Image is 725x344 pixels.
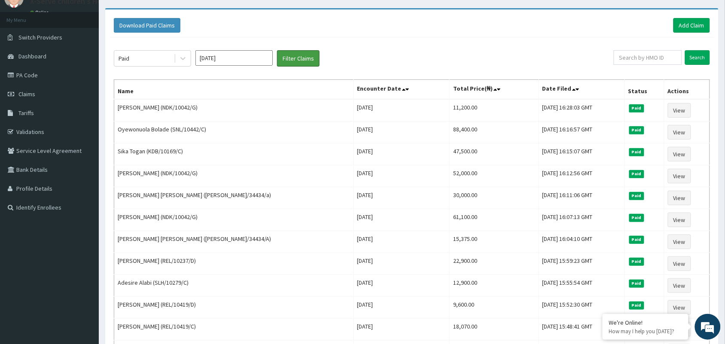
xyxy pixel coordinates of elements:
[30,9,51,15] a: Online
[450,165,539,187] td: 52,000.00
[4,234,164,265] textarea: Type your message and hit 'Enter'
[539,253,624,275] td: [DATE] 15:59:23 GMT
[629,258,645,265] span: Paid
[18,90,35,98] span: Claims
[114,231,354,253] td: [PERSON_NAME] [PERSON_NAME] ([PERSON_NAME]/34434/A)
[353,209,450,231] td: [DATE]
[629,148,645,156] span: Paid
[629,214,645,222] span: Paid
[629,126,645,134] span: Paid
[114,122,354,143] td: Oyewonuola Bolade (SNL/10442/C)
[539,187,624,209] td: [DATE] 16:11:06 GMT
[450,99,539,122] td: 11,200.00
[668,213,691,227] a: View
[450,275,539,297] td: 12,900.00
[668,169,691,183] a: View
[353,99,450,122] td: [DATE]
[539,122,624,143] td: [DATE] 16:16:57 GMT
[614,50,682,65] input: Search by HMO ID
[450,319,539,341] td: 18,070.00
[353,165,450,187] td: [DATE]
[114,253,354,275] td: [PERSON_NAME] (REL/10237/D)
[450,297,539,319] td: 9,600.00
[664,80,710,100] th: Actions
[353,319,450,341] td: [DATE]
[629,170,645,178] span: Paid
[668,147,691,161] a: View
[114,80,354,100] th: Name
[629,301,645,309] span: Paid
[668,278,691,293] a: View
[539,297,624,319] td: [DATE] 15:52:30 GMT
[539,99,624,122] td: [DATE] 16:28:03 GMT
[18,52,46,60] span: Dashboard
[629,236,645,244] span: Paid
[668,256,691,271] a: View
[668,191,691,205] a: View
[114,18,180,33] button: Download Paid Claims
[629,192,645,200] span: Paid
[629,280,645,287] span: Paid
[539,80,624,100] th: Date Filed
[668,103,691,118] a: View
[539,143,624,165] td: [DATE] 16:15:07 GMT
[16,43,35,64] img: d_794563401_company_1708531726252_794563401
[353,297,450,319] td: [DATE]
[539,275,624,297] td: [DATE] 15:55:54 GMT
[353,122,450,143] td: [DATE]
[539,319,624,341] td: [DATE] 15:48:41 GMT
[18,33,62,41] span: Switch Providers
[450,209,539,231] td: 61,100.00
[685,50,710,65] input: Search
[353,275,450,297] td: [DATE]
[624,80,664,100] th: Status
[609,328,682,335] p: How may I help you today?
[450,143,539,165] td: 47,500.00
[353,231,450,253] td: [DATE]
[114,165,354,187] td: [PERSON_NAME] (NDK/10042/G)
[114,297,354,319] td: [PERSON_NAME] (REL/10419/D)
[277,50,320,67] button: Filter Claims
[450,253,539,275] td: 22,900.00
[668,234,691,249] a: View
[50,108,119,195] span: We're online!
[114,275,354,297] td: Adesire Alabi (SLH/10279/C)
[353,187,450,209] td: [DATE]
[114,99,354,122] td: [PERSON_NAME] (NDK/10042/G)
[609,319,682,326] div: We're Online!
[450,187,539,209] td: 30,000.00
[539,165,624,187] td: [DATE] 16:12:56 GMT
[114,187,354,209] td: [PERSON_NAME] [PERSON_NAME] ([PERSON_NAME]/34434/a)
[45,48,144,59] div: Chat with us now
[195,50,273,66] input: Select Month and Year
[141,4,161,25] div: Minimize live chat window
[114,143,354,165] td: Sika Togan (KDB/10169/C)
[629,104,645,112] span: Paid
[353,143,450,165] td: [DATE]
[114,319,354,341] td: [PERSON_NAME] (REL/10419/C)
[353,253,450,275] td: [DATE]
[450,231,539,253] td: 15,375.00
[114,209,354,231] td: [PERSON_NAME] (NDK/10042/G)
[673,18,710,33] a: Add Claim
[668,125,691,140] a: View
[539,231,624,253] td: [DATE] 16:04:10 GMT
[119,54,129,63] div: Paid
[18,109,34,117] span: Tariffs
[450,80,539,100] th: Total Price(₦)
[668,300,691,315] a: View
[353,80,450,100] th: Encounter Date
[539,209,624,231] td: [DATE] 16:07:13 GMT
[450,122,539,143] td: 88,400.00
